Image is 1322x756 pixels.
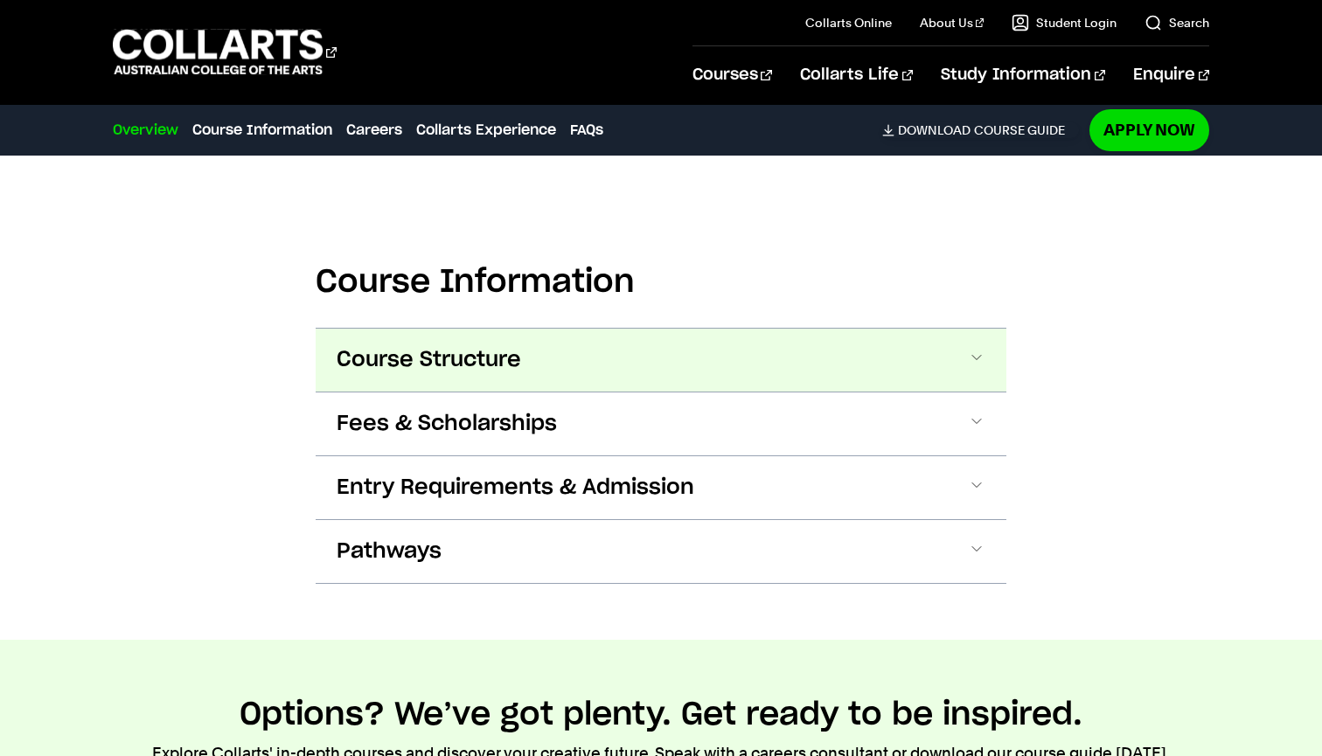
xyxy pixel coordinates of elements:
a: Enquire [1133,46,1209,104]
a: Study Information [941,46,1105,104]
button: Entry Requirements & Admission [316,456,1006,519]
a: Collarts Life [800,46,913,104]
a: About Us [920,14,985,31]
h2: Course Information [316,263,1006,302]
a: FAQs [570,120,603,141]
a: Search [1145,14,1209,31]
a: Collarts Online [805,14,892,31]
h2: Options? We’ve got plenty. Get ready to be inspired. [240,696,1082,734]
a: DownloadCourse Guide [882,122,1079,138]
button: Fees & Scholarships [316,392,1006,455]
a: Courses [692,46,772,104]
div: Go to homepage [113,27,337,77]
a: Overview [113,120,178,141]
a: Careers [346,120,402,141]
span: Download [898,122,971,138]
span: Pathways [337,538,442,565]
span: Fees & Scholarships [337,410,557,438]
button: Pathways [316,520,1006,583]
button: Course Structure [316,329,1006,392]
span: Entry Requirements & Admission [337,474,694,502]
span: Course Structure [337,346,521,374]
a: Collarts Experience [416,120,556,141]
a: Apply Now [1089,109,1209,150]
a: Course Information [192,120,332,141]
a: Student Login [1012,14,1117,31]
